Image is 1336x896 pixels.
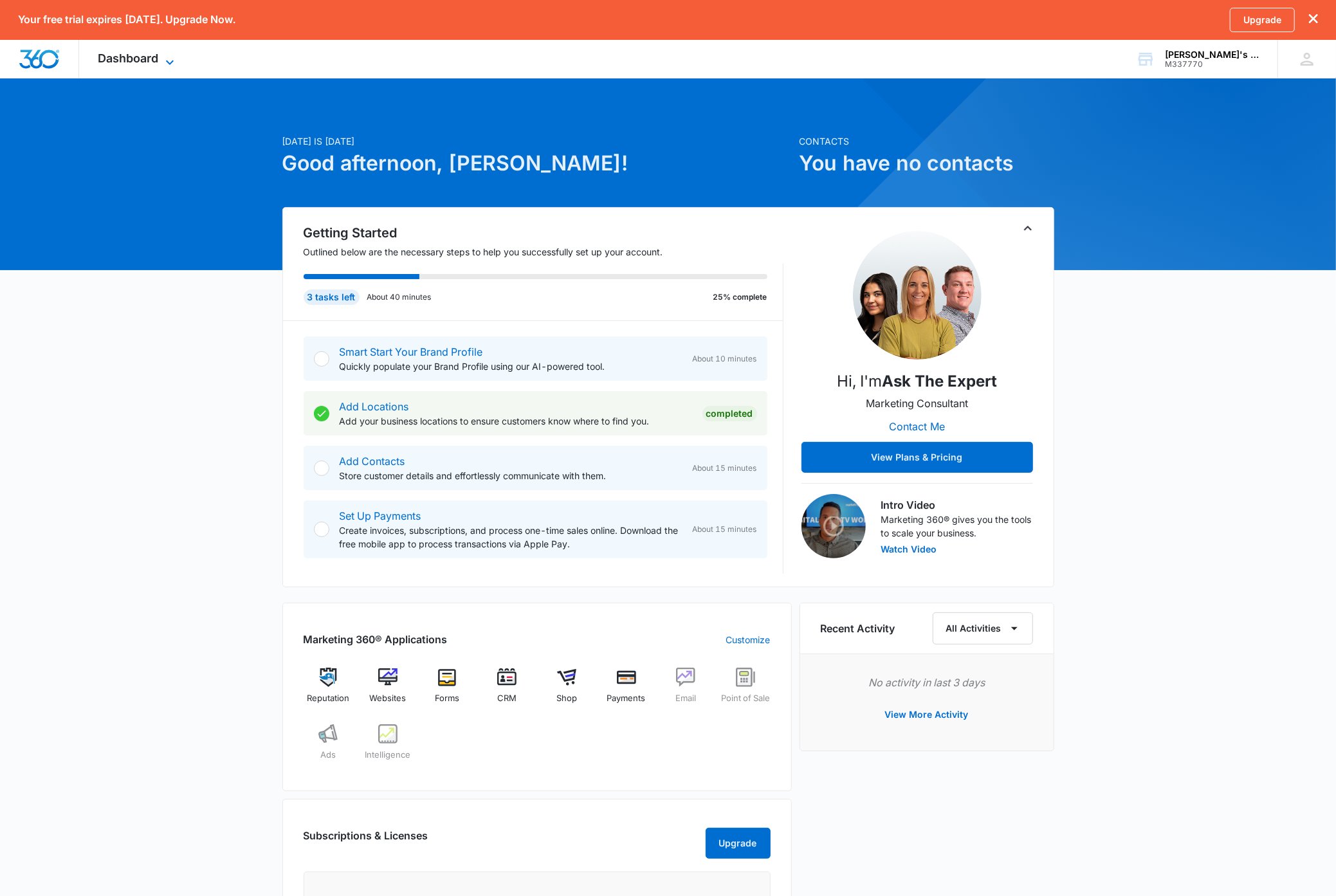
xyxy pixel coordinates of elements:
a: Email [661,668,711,714]
p: Store customer details and effortlessly communicate with them. [340,469,682,482]
button: dismiss this dialog [1309,14,1318,26]
a: Shop [542,668,592,714]
p: [DATE] is [DATE] [282,134,792,148]
span: Shop [556,692,577,705]
button: Toggle Collapse [1020,221,1036,236]
div: account name [1165,50,1259,60]
button: All Activities [933,612,1033,645]
span: Ads [320,749,336,762]
a: Smart Start Your Brand Profile [340,345,483,358]
a: Add Locations [340,400,409,413]
h3: Intro Video [881,497,1033,513]
p: Quickly populate your Brand Profile using our AI-powered tool. [340,360,682,373]
a: Upgrade [1230,8,1295,32]
span: Payments [607,692,646,705]
a: Customize [726,633,771,646]
h2: Getting Started [304,223,783,242]
a: Payments [601,668,651,714]
p: Hi, I'm [837,370,997,393]
p: Contacts [800,134,1054,148]
span: Intelligence [365,749,410,762]
p: 25% complete [713,291,767,303]
a: Point of Sale [721,668,771,714]
p: Add your business locations to ensure customers know where to find you. [340,414,692,428]
p: Create invoices, subscriptions, and process one-time sales online. Download the free mobile app t... [340,524,682,551]
img: Ask the Expert [853,231,982,360]
div: 3 tasks left [304,289,360,305]
a: Websites [363,668,412,714]
div: Dashboard [79,40,197,78]
div: Completed [702,406,757,421]
span: Websites [369,692,406,705]
a: Intelligence [363,724,412,771]
img: Intro Video [801,494,866,558]
a: Ads [304,724,353,771]
button: View Plans & Pricing [801,442,1033,473]
p: About 40 minutes [367,291,432,303]
span: About 10 minutes [693,353,757,365]
h2: Marketing 360® Applications [304,632,448,647]
button: Upgrade [706,828,771,859]
h2: Subscriptions & Licenses [304,828,428,854]
a: Add Contacts [340,455,405,468]
p: Your free trial expires [DATE]. Upgrade Now. [18,14,235,26]
a: CRM [482,668,532,714]
strong: Ask the Expert [882,372,997,390]
span: Point of Sale [721,692,770,705]
span: About 15 minutes [693,462,757,474]
h6: Recent Activity [821,621,895,636]
h1: Good afternoon, [PERSON_NAME]! [282,148,792,179]
a: Forms [423,668,472,714]
span: Forms [435,692,459,705]
button: Watch Video [881,545,937,554]
p: Marketing Consultant [866,396,968,411]
h1: You have no contacts [800,148,1054,179]
a: Reputation [304,668,353,714]
a: Set Up Payments [340,509,421,522]
span: Reputation [307,692,349,705]
button: Contact Me [876,411,958,442]
p: Marketing 360® gives you the tools to scale your business. [881,513,1033,540]
p: No activity in last 3 days [821,675,1033,690]
button: View More Activity [872,699,982,730]
span: Email [675,692,696,705]
p: Outlined below are the necessary steps to help you successfully set up your account. [304,245,783,259]
span: Dashboard [98,51,159,65]
div: account id [1165,60,1259,69]
span: About 15 minutes [693,524,757,535]
span: CRM [497,692,517,705]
